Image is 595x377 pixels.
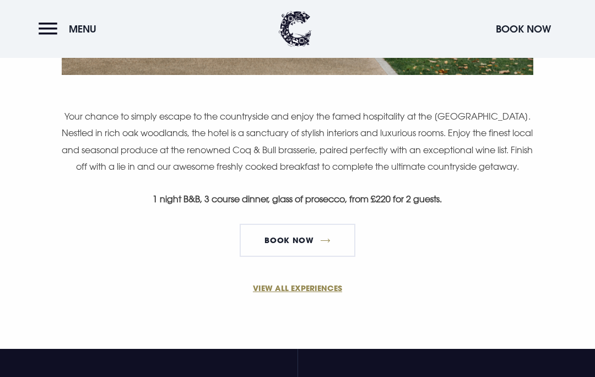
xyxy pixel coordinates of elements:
[39,17,102,41] button: Menu
[240,224,355,257] a: Book Now
[490,17,556,41] button: Book Now
[153,193,442,204] strong: 1 night B&B, 3 course dinner, glass of prosecco, from £220 for 2 guests.
[62,108,533,175] p: Your chance to simply escape to the countryside and enjoy the famed hospitality at the [GEOGRAPHI...
[279,11,312,47] img: Clandeboye Lodge
[35,282,560,294] a: VIEW ALL EXPERIENCES
[69,23,96,35] span: Menu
